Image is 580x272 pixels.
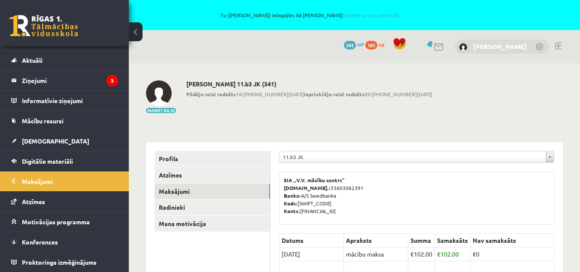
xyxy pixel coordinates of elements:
a: Radinieki [155,199,270,215]
p: 53603062391 A/S Swedbanka [SWIFT_CODE] [FINANCIAL_ID] [284,176,550,215]
a: Mana motivācija [155,216,270,232]
a: Rīgas 1. Tālmācības vidusskola [9,15,78,37]
a: Maksājumi [155,183,270,199]
span: 185 [365,41,377,49]
span: Mācību resursi [22,117,64,125]
b: Pēdējo reizi redzēts [186,91,236,98]
img: Roberts Veško [459,43,468,52]
a: Digitālie materiāli [11,151,118,171]
a: Profils [155,151,270,167]
span: Aktuāli [22,56,43,64]
th: Nav samaksāts [471,234,554,248]
img: Roberts Veško [146,80,172,106]
a: Proktoringa izmēģinājums [11,252,118,272]
legend: Informatīvie ziņojumi [22,91,118,110]
a: Atzīmes [155,167,270,183]
a: Konferences [11,232,118,252]
td: €0 [471,248,554,261]
a: Aktuāli [11,50,118,70]
a: [PERSON_NAME] [473,42,527,51]
span: Motivācijas programma [22,218,90,226]
b: Konts: [284,208,300,214]
a: Ziņojumi3 [11,70,118,90]
a: Motivācijas programma [11,212,118,232]
span: Digitālie materiāli [22,157,73,165]
span: xp [379,41,384,48]
legend: Ziņojumi [22,70,118,90]
b: Banka: [284,192,301,199]
span: Konferences [22,238,58,246]
span: 16:[PHONE_NUMBER][DATE] 09:[PHONE_NUMBER][DATE] [186,90,432,98]
th: Samaksāts [435,234,471,248]
span: mP [357,41,364,48]
b: Iepriekšējo reizi redzēts [304,91,364,98]
td: 102.00 [408,248,435,261]
span: Atzīmes [22,198,45,205]
b: Kods: [284,200,298,207]
legend: Maksājumi [22,171,118,191]
span: € [437,250,440,258]
i: 3 [106,75,118,86]
td: mācību maksa [344,248,408,261]
a: Mācību resursi [11,111,118,131]
th: Summa [408,234,435,248]
span: Proktoringa izmēģinājums [22,258,97,266]
button: Mainīt bildi [146,108,176,113]
span: Tu ([PERSON_NAME]) ielogojies kā [PERSON_NAME] [99,12,522,18]
a: 11.b3 JK [279,151,554,162]
h2: [PERSON_NAME] 11.b3 JK (341) [186,80,432,88]
span: 341 [344,41,356,49]
th: Apraksts [344,234,408,248]
span: 11.b3 JK [283,151,543,162]
span: [DEMOGRAPHIC_DATA] [22,137,89,145]
a: [DEMOGRAPHIC_DATA] [11,131,118,151]
th: Datums [279,234,344,248]
td: [DATE] [279,248,344,261]
a: 185 xp [365,41,389,48]
a: Atzīmes [11,192,118,211]
td: 102.00 [435,248,471,261]
a: Maksājumi [11,171,118,191]
a: Atpakaļ uz savu lietotāju [343,12,401,18]
b: [DOMAIN_NAME].: [284,184,331,191]
span: € [410,250,414,258]
a: Informatīvie ziņojumi [11,91,118,110]
b: SIA „V.V. mācību centrs” [284,177,345,183]
a: 341 mP [344,41,364,48]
